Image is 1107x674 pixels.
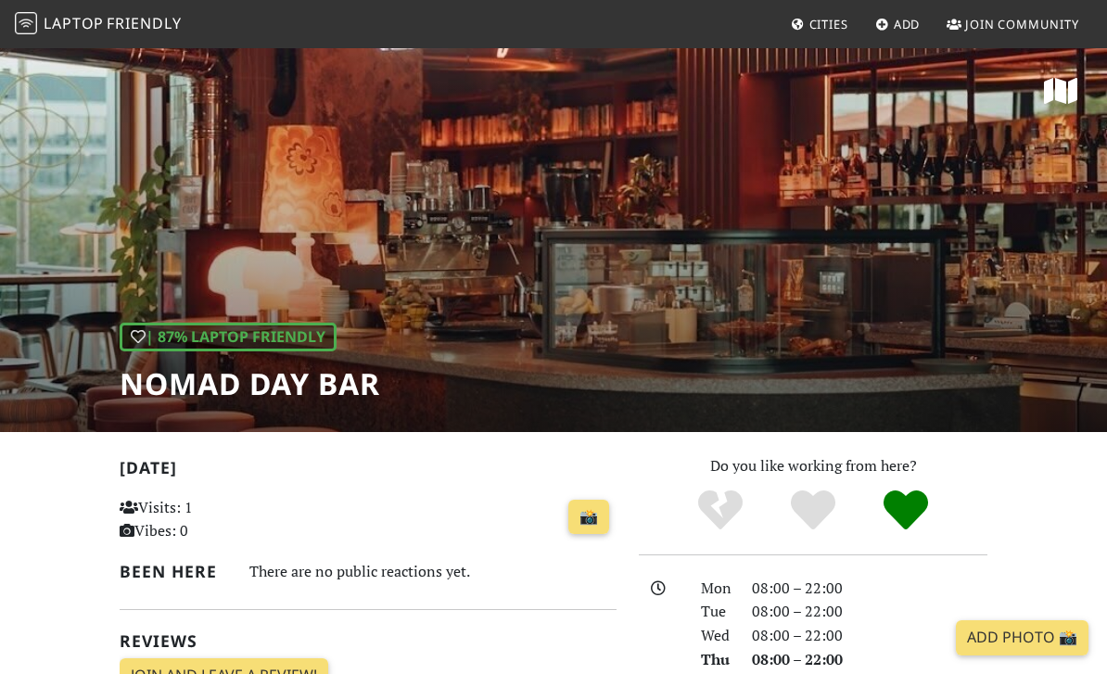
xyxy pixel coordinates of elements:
[690,624,742,648] div: Wed
[120,631,617,651] h2: Reviews
[15,12,37,34] img: LaptopFriendly
[741,577,999,601] div: 08:00 – 22:00
[767,488,859,534] div: Yes
[249,558,617,585] div: There are no public reactions yet.
[956,620,1088,655] a: Add Photo 📸
[859,488,952,534] div: Definitely!
[639,454,987,478] p: Do you like working from here?
[15,8,182,41] a: LaptopFriendly LaptopFriendly
[120,496,271,543] p: Visits: 1 Vibes: 0
[120,323,337,352] div: | 87% Laptop Friendly
[120,458,617,485] h2: [DATE]
[741,600,999,624] div: 08:00 – 22:00
[894,16,921,32] span: Add
[741,624,999,648] div: 08:00 – 22:00
[120,562,227,581] h2: Been here
[965,16,1079,32] span: Join Community
[44,13,104,33] span: Laptop
[783,7,856,41] a: Cities
[568,500,609,535] a: 📸
[120,366,380,401] h1: Nomad Day Bar
[107,13,181,33] span: Friendly
[690,600,742,624] div: Tue
[690,577,742,601] div: Mon
[939,7,1087,41] a: Join Community
[741,648,999,672] div: 08:00 – 22:00
[674,488,767,534] div: No
[809,16,848,32] span: Cities
[868,7,928,41] a: Add
[690,648,742,672] div: Thu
